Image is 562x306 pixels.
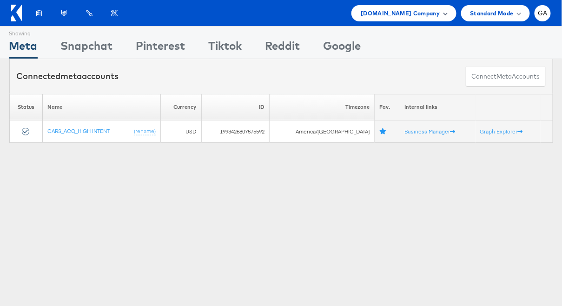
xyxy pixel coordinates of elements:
th: Timezone [270,94,375,120]
th: ID [201,94,270,120]
th: Name [43,94,161,120]
div: Pinterest [136,38,185,59]
span: Standard Mode [470,8,514,18]
div: Google [324,38,361,59]
a: Business Manager [405,128,456,135]
button: ConnectmetaAccounts [466,66,546,87]
div: Reddit [265,38,300,59]
th: Status [9,94,43,120]
div: Showing [9,27,38,38]
div: Tiktok [209,38,242,59]
span: meta [497,72,512,81]
td: 1993426807575592 [201,120,270,143]
td: USD [160,120,201,143]
a: CARS_ACQ_HIGH INTENT [47,127,110,134]
a: Graph Explorer [480,128,523,135]
a: (rename) [134,127,156,135]
span: GA [538,10,548,16]
td: America/[GEOGRAPHIC_DATA] [270,120,375,143]
th: Currency [160,94,201,120]
div: Snapchat [61,38,113,59]
div: Connected accounts [17,70,119,82]
div: Meta [9,38,38,59]
span: meta [61,71,82,81]
span: [DOMAIN_NAME] Company [361,8,440,18]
